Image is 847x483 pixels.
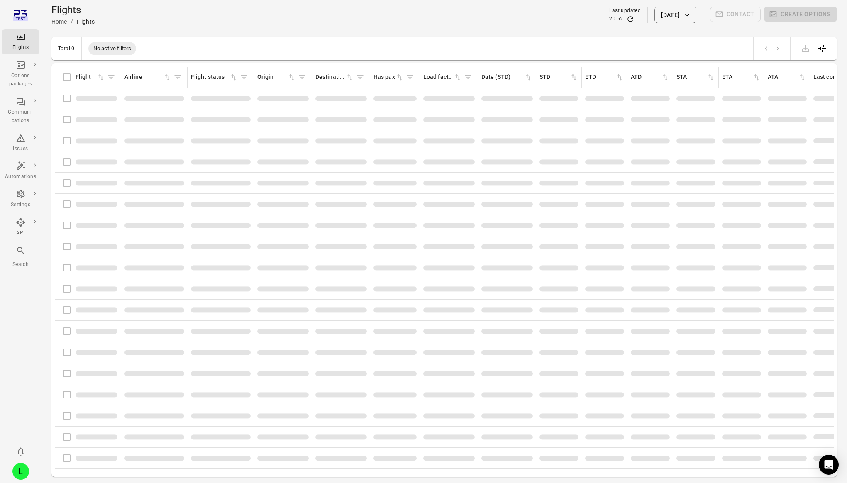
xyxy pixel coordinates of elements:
[2,187,39,212] a: Settings
[768,73,806,82] div: Sort by ATA in ascending order
[354,71,366,83] span: Filter by destination
[5,229,36,237] div: API
[315,73,354,82] div: Sort by destination in ascending order
[238,71,250,83] span: Filter by flight status
[2,215,39,240] a: API
[171,71,184,83] span: Filter by airline
[462,71,474,83] span: Filter by load factor
[654,7,696,23] button: [DATE]
[423,73,462,82] div: Sort by load factor in ascending order
[77,17,95,26] div: Flights
[5,72,36,88] div: Options packages
[76,73,105,82] div: Sort by flight in ascending order
[481,73,532,82] div: Sort by date (STD) in ascending order
[609,15,623,23] div: 20:52
[676,73,715,82] div: Sort by STA in ascending order
[5,108,36,125] div: Communi-cations
[88,44,137,53] span: No active filters
[296,71,308,83] span: Filter by origin
[585,73,624,82] div: Sort by ETD in ascending order
[710,7,761,23] span: Please make a selection to create communications
[51,18,67,25] a: Home
[124,73,171,82] div: Sort by airline in ascending order
[71,17,73,27] li: /
[58,46,75,51] div: Total 0
[5,261,36,269] div: Search
[2,29,39,54] a: Flights
[626,15,635,23] button: Refresh data
[797,44,814,52] span: Please make a selection to export
[539,73,578,82] div: Sort by STD in ascending order
[2,94,39,127] a: Communi-cations
[2,159,39,183] a: Automations
[631,73,669,82] div: Sort by ATD in ascending order
[51,17,95,27] nav: Breadcrumbs
[5,201,36,209] div: Settings
[5,145,36,153] div: Issues
[2,131,39,156] a: Issues
[12,443,29,460] button: Notifications
[819,455,839,475] div: Open Intercom Messenger
[373,73,404,82] div: Sort by has pax in ascending order
[2,58,39,91] a: Options packages
[814,40,830,57] button: Open table configuration
[51,3,95,17] h1: Flights
[722,73,761,82] div: Sort by ETA in ascending order
[12,463,29,480] div: L
[5,173,36,181] div: Automations
[764,7,837,23] span: Please make a selection to create an option package
[404,71,416,83] span: Filter by has pax
[5,44,36,52] div: Flights
[760,43,784,54] nav: pagination navigation
[257,73,296,82] div: Sort by origin in ascending order
[105,71,117,83] span: Filter by flight
[9,460,32,483] button: Laufey
[2,243,39,271] button: Search
[609,7,641,15] div: Last updated
[191,73,238,82] div: Sort by flight status in ascending order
